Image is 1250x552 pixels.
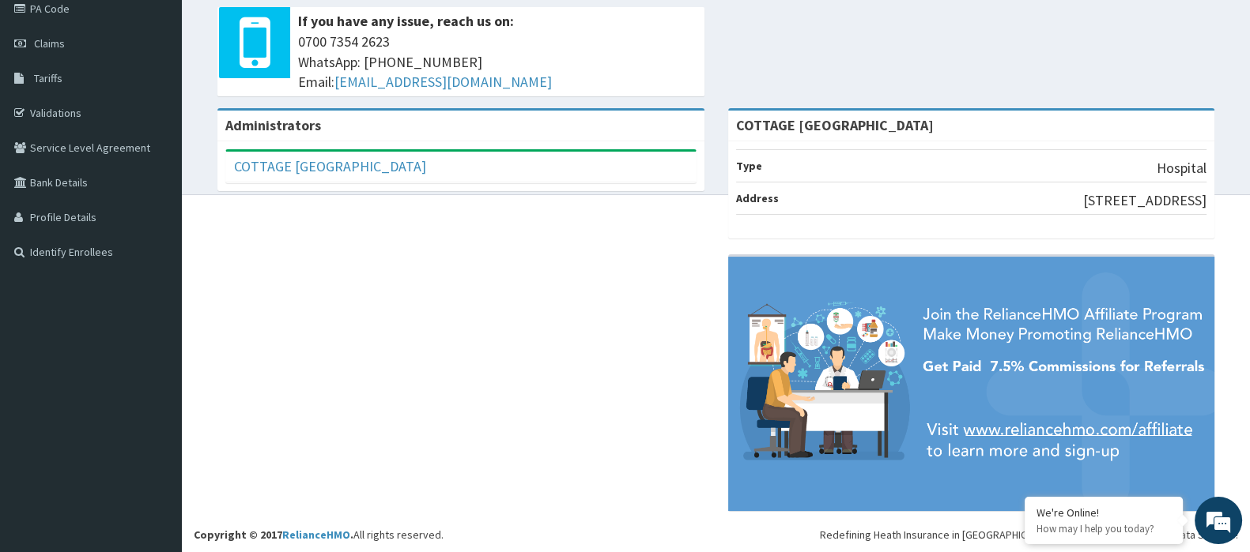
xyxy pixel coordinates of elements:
span: 0700 7354 2623 WhatsApp: [PHONE_NUMBER] Email: [298,32,697,92]
p: How may I help you today? [1037,522,1171,535]
span: Claims [34,36,65,51]
p: Hospital [1157,158,1207,178]
a: COTTAGE [GEOGRAPHIC_DATA] [234,157,426,175]
span: We're online! [92,171,218,331]
b: Type [736,159,762,173]
b: Administrators [225,116,321,134]
strong: COTTAGE [GEOGRAPHIC_DATA] [736,116,934,134]
div: Minimize live chat window [259,8,297,46]
b: If you have any issue, reach us on: [298,12,514,30]
img: provider-team-banner.png [728,257,1215,511]
span: Tariffs [34,71,62,85]
a: RelianceHMO [282,528,350,542]
p: [STREET_ADDRESS] [1083,190,1207,211]
textarea: Type your message and hit 'Enter' [8,377,301,432]
div: Redefining Heath Insurance in [GEOGRAPHIC_DATA] using Telemedicine and Data Science! [820,527,1238,543]
a: [EMAIL_ADDRESS][DOMAIN_NAME] [334,73,552,91]
div: We're Online! [1037,505,1171,520]
img: d_794563401_company_1708531726252_794563401 [29,79,64,118]
b: Address [736,191,779,205]
strong: Copyright © 2017 . [194,528,353,542]
div: Chat with us now [82,88,266,109]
